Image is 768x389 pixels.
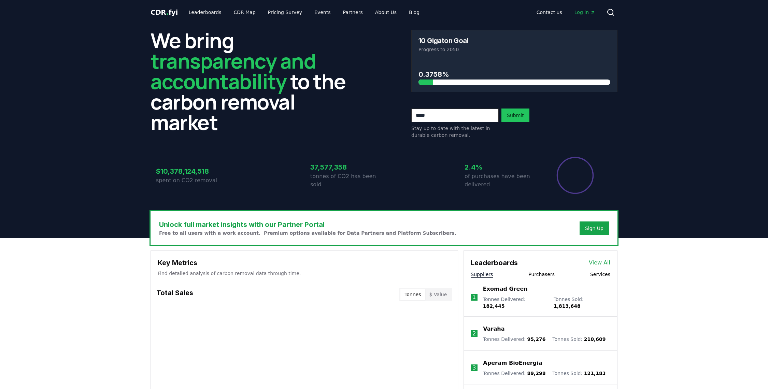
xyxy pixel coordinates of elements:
[531,6,568,18] a: Contact us
[471,271,493,278] button: Suppliers
[151,47,315,95] span: transparency and accountability
[590,271,610,278] button: Services
[483,325,504,333] a: Varaha
[472,364,476,372] p: 3
[228,6,261,18] a: CDR Map
[472,293,476,301] p: 1
[158,270,451,277] p: Find detailed analysis of carbon removal data through time.
[158,258,451,268] h3: Key Metrics
[584,336,606,342] span: 210,609
[584,371,606,376] span: 121,183
[483,336,545,343] p: Tonnes Delivered :
[418,37,468,44] h3: 10 Gigaton Goal
[151,8,178,16] span: CDR fyi
[569,6,601,18] a: Log in
[554,296,610,309] p: Tonnes Sold :
[501,109,529,122] button: Submit
[554,303,581,309] span: 1,813,648
[156,288,193,301] h3: Total Sales
[159,219,456,230] h3: Unlock full market insights with our Partner Portal
[411,125,499,139] p: Stay up to date with the latest in durable carbon removal.
[552,336,606,343] p: Tonnes Sold :
[425,289,451,300] button: $ Value
[309,6,336,18] a: Events
[338,6,368,18] a: Partners
[483,285,528,293] a: Exomad Green
[156,176,230,185] p: spent on CO2 removal
[151,8,178,17] a: CDR.fyi
[370,6,402,18] a: About Us
[156,166,230,176] h3: $10,378,124,518
[556,156,594,194] div: Percentage of sales delivered
[418,69,610,80] h3: 0.3758%
[483,359,542,367] a: Aperam BioEnergia
[528,271,555,278] button: Purchasers
[465,162,538,172] h3: 2.4%
[585,225,603,232] a: Sign Up
[471,258,518,268] h3: Leaderboards
[483,303,505,309] span: 182,445
[589,259,610,267] a: View All
[472,330,476,338] p: 2
[483,370,545,377] p: Tonnes Delivered :
[552,370,606,377] p: Tonnes Sold :
[151,30,357,132] h2: We bring to the carbon removal market
[465,172,538,189] p: of purchases have been delivered
[574,9,596,16] span: Log in
[580,221,609,235] button: Sign Up
[183,6,227,18] a: Leaderboards
[183,6,425,18] nav: Main
[159,230,456,236] p: Free to all users with a work account. Premium options available for Data Partners and Platform S...
[418,46,610,53] p: Progress to 2050
[166,8,169,16] span: .
[262,6,308,18] a: Pricing Survey
[483,296,547,309] p: Tonnes Delivered :
[531,6,601,18] nav: Main
[310,162,384,172] h3: 37,577,358
[310,172,384,189] p: tonnes of CO2 has been sold
[403,6,425,18] a: Blog
[527,336,545,342] span: 95,276
[400,289,425,300] button: Tonnes
[527,371,545,376] span: 89,298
